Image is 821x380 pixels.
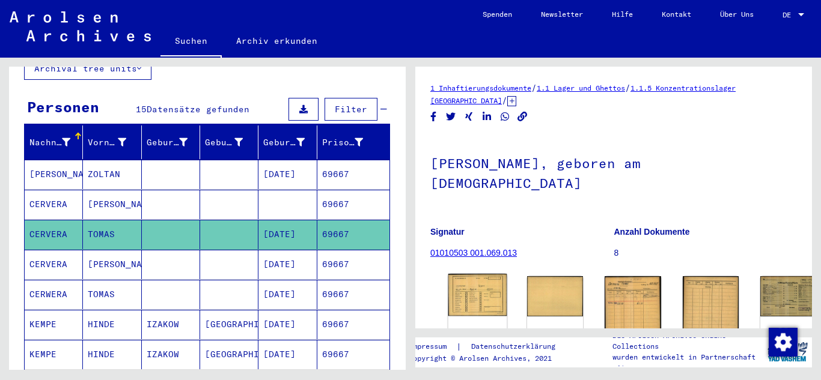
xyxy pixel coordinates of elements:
[258,160,317,189] mat-cell: [DATE]
[205,133,258,152] div: Geburt‏
[258,280,317,309] mat-cell: [DATE]
[427,109,440,124] button: Share on Facebook
[10,11,151,41] img: Arolsen_neg.svg
[29,136,70,149] div: Nachname
[430,136,797,208] h1: [PERSON_NAME], geboren am [DEMOGRAPHIC_DATA]
[317,280,389,309] mat-cell: 69667
[430,83,531,92] a: 1 Inhaftierungsdokumente
[322,136,363,149] div: Prisoner #
[317,340,389,369] mat-cell: 69667
[29,133,85,152] div: Nachname
[317,190,389,219] mat-cell: 69667
[83,220,141,249] mat-cell: TOMAS
[769,328,798,357] img: Zustimmung ändern
[531,82,537,93] span: /
[317,125,389,159] mat-header-cell: Prisoner #
[258,250,317,279] mat-cell: [DATE]
[25,190,83,219] mat-cell: CERVERA
[527,276,583,316] img: 002.jpg
[409,353,570,364] p: Copyright © Arolsen Archives, 2021
[499,109,511,124] button: Share on WhatsApp
[614,227,690,237] b: Anzahl Dokumente
[83,310,141,339] mat-cell: HINDE
[83,125,141,159] mat-header-cell: Vorname
[24,57,151,80] button: Archival tree units
[445,109,457,124] button: Share on Twitter
[88,136,126,149] div: Vorname
[258,340,317,369] mat-cell: [DATE]
[25,250,83,279] mat-cell: CERVERA
[83,160,141,189] mat-cell: ZOLTAN
[317,250,389,279] mat-cell: 69667
[27,96,99,118] div: Personen
[263,136,304,149] div: Geburtsdatum
[768,327,797,356] div: Zustimmung ändern
[258,125,317,159] mat-header-cell: Geburtsdatum
[317,310,389,339] mat-cell: 69667
[765,337,810,367] img: yv_logo.png
[317,220,389,249] mat-cell: 69667
[430,227,465,237] b: Signatur
[200,125,258,159] mat-header-cell: Geburt‏
[160,26,222,58] a: Suchen
[147,133,203,152] div: Geburtsname
[222,26,332,55] a: Archiv erkunden
[448,274,507,316] img: 001.jpg
[258,220,317,249] mat-cell: [DATE]
[760,276,816,316] img: 001.jpg
[83,250,141,279] mat-cell: [PERSON_NAME]
[25,125,83,159] mat-header-cell: Nachname
[147,104,249,115] span: Datensätze gefunden
[25,220,83,249] mat-cell: CERVERA
[516,109,529,124] button: Copy link
[142,310,200,339] mat-cell: IZAKOW
[263,133,319,152] div: Geburtsdatum
[463,109,475,124] button: Share on Xing
[83,280,141,309] mat-cell: TOMAS
[200,340,258,369] mat-cell: [GEOGRAPHIC_DATA]
[322,133,378,152] div: Prisoner #
[136,104,147,115] span: 15
[335,104,367,115] span: Filter
[409,340,456,353] a: Impressum
[325,98,377,121] button: Filter
[200,310,258,339] mat-cell: [GEOGRAPHIC_DATA]
[430,248,517,258] a: 01010503 001.069.013
[614,247,798,259] p: 8
[25,310,83,339] mat-cell: KEMPE
[502,95,507,106] span: /
[605,276,661,354] img: 001.jpg
[147,136,188,149] div: Geburtsname
[537,83,625,92] a: 1.1 Lager und Ghettos
[142,125,200,159] mat-header-cell: Geburtsname
[83,190,141,219] mat-cell: [PERSON_NAME]
[612,352,763,373] p: wurden entwickelt in Partnerschaft mit
[481,109,493,124] button: Share on LinkedIn
[625,82,630,93] span: /
[88,133,141,152] div: Vorname
[317,160,389,189] mat-cell: 69667
[83,340,141,369] mat-cell: HINDE
[409,340,570,353] div: |
[205,136,243,149] div: Geburt‏
[462,340,570,353] a: Datenschutzerklärung
[783,11,796,19] span: DE
[258,310,317,339] mat-cell: [DATE]
[25,280,83,309] mat-cell: CERWERA
[683,276,739,355] img: 002.jpg
[612,330,763,352] p: Die Arolsen Archives Online-Collections
[25,340,83,369] mat-cell: KEMPE
[25,160,83,189] mat-cell: [PERSON_NAME]
[142,340,200,369] mat-cell: IZAKOW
